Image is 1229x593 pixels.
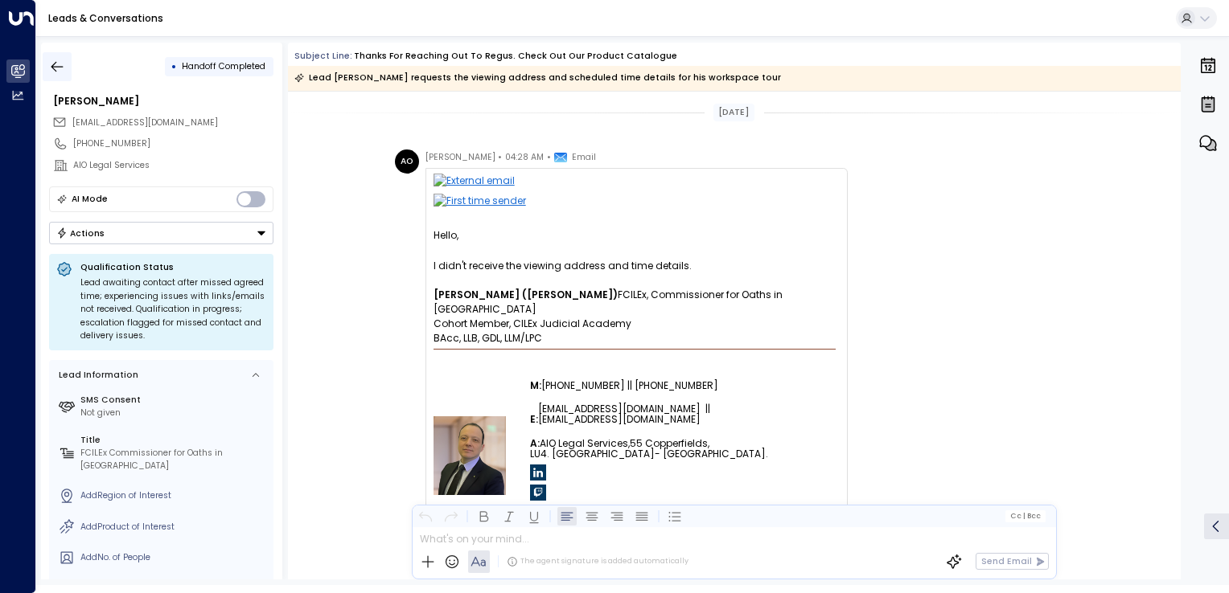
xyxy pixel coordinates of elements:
span: [EMAIL_ADDRESS][DOMAIN_NAME] || [EMAIL_ADDRESS][DOMAIN_NAME] [538,403,710,425]
span: , [708,438,709,448]
button: Undo [416,506,435,526]
div: I didn't receive the viewing address and time details. [434,259,840,273]
span: Cc Bcc [1010,512,1041,520]
font: FCILEx, Commissioner for Oaths in [GEOGRAPHIC_DATA] Cohort Member, CILEx Judicial Academy BAcc, L... [434,288,785,345]
label: SMS Consent [80,394,269,407]
a: [EMAIL_ADDRESS][DOMAIN_NAME] ||[EMAIL_ADDRESS][DOMAIN_NAME] [538,403,710,425]
div: [PHONE_NUMBER] [73,137,273,150]
div: AI Mode [72,191,108,207]
div: Thanks for reaching out to Regus. Check out our product catalogue [354,50,677,63]
span: 55 Copperfields [630,438,708,448]
img: twitch icon [530,485,546,501]
div: [DATE] [713,104,754,121]
button: Actions [49,222,273,244]
span: Email [572,149,596,166]
img: Photo [434,416,506,495]
img: linkedin icon [530,464,546,481]
img: First time sender [434,194,840,214]
a: https://aiolawyers.com/ [530,485,546,501]
span: | [1022,512,1025,520]
a: Leads & Conversations [48,11,163,25]
div: Actions [56,227,105,239]
img: External email [434,174,840,194]
div: AddNo. of People [80,551,269,564]
div: AddProduct of Interest [80,521,269,534]
span: [PERSON_NAME] [425,149,495,166]
div: Button group with a nested menu [49,222,273,244]
button: Redo [441,506,460,526]
span: 04:28 AM [505,149,544,166]
span: [EMAIL_ADDRESS][DOMAIN_NAME] [72,117,218,129]
span: M: [530,380,541,391]
button: Cc|Bcc [1005,510,1046,521]
span: • [547,149,551,166]
div: Lead Information [55,369,138,382]
span: E: [530,414,538,424]
label: Title [80,434,269,447]
span: AIO Legal Services [540,438,630,448]
span: aiothman@aiolawyers.com [72,117,218,129]
span: A: [530,438,540,448]
div: Lead awaiting contact after missed agreed time; experiencing issues with links/emails not receive... [80,276,266,343]
div: FCILEx Commissioner for Oaths in [GEOGRAPHIC_DATA] [80,447,269,472]
div: Lead [PERSON_NAME] requests the viewing address and scheduled time details for his workspace tour [294,70,781,86]
div: Not given [80,407,269,419]
div: AddRegion of Interest [80,489,269,502]
font: [PERSON_NAME] ([PERSON_NAME]) [434,288,618,301]
span: [PHONE_NUMBER] || [PHONE_NUMBER] [541,380,718,391]
div: • [171,55,177,77]
div: The agent signature is added automatically [507,556,688,567]
span: • [498,149,502,166]
span: LU4. [GEOGRAPHIC_DATA]- [GEOGRAPHIC_DATA]. [530,448,768,459]
span: Subject Line: [294,50,352,62]
div: AO [395,149,419,174]
div: AIO Legal Services [73,159,273,172]
span: , [628,438,630,448]
div: [PERSON_NAME] [53,94,273,108]
span: Handoff Completed [182,60,265,72]
div: Hello, [434,228,840,243]
p: Qualification Status [80,261,266,273]
a: https://www.linkedin.com/in/lawyerismail/ [530,464,546,481]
